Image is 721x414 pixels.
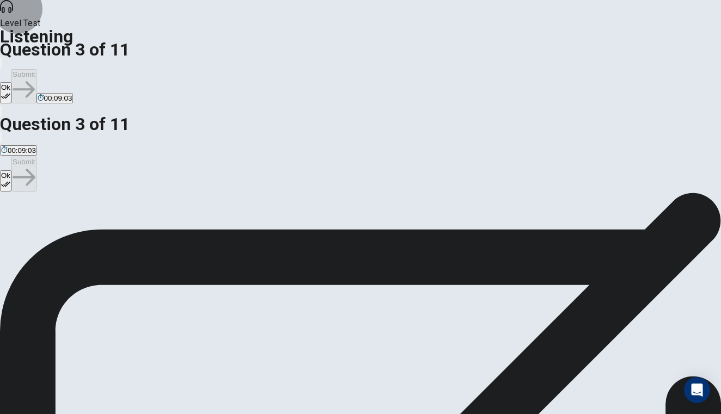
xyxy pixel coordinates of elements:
[11,69,36,103] button: Submit
[684,377,710,403] div: Open Intercom Messenger
[44,94,72,102] span: 00:09:03
[11,157,36,191] button: Submit
[8,146,36,155] span: 00:09:03
[36,93,74,103] button: 00:09:03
